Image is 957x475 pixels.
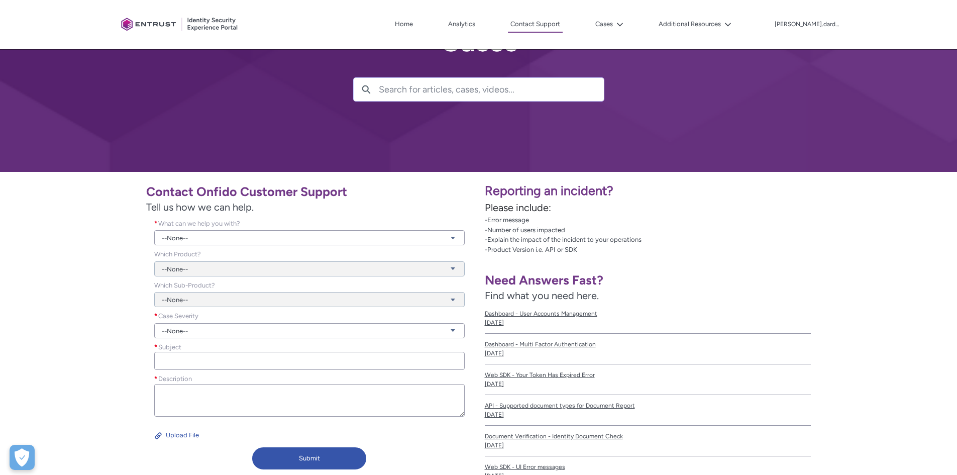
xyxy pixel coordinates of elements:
[154,427,199,443] button: Upload File
[485,350,504,357] lightning-formatted-date-time: [DATE]
[775,21,840,28] p: [PERSON_NAME].dardoumas 1
[379,78,604,101] input: Search for articles, cases, videos...
[485,364,811,395] a: Web SDK - Your Token Has Expired Error[DATE]
[154,311,158,321] span: required
[593,17,626,32] button: Cases
[656,17,734,32] button: Additional Resources
[354,78,379,101] button: Search
[158,375,192,383] span: Description
[392,17,415,32] a: Home
[485,319,504,326] lightning-formatted-date-time: [DATE]
[154,384,465,417] textarea: required
[485,462,811,471] span: Web SDK - UI Error messages
[146,184,473,200] h1: Contact Onfido Customer Support
[485,290,599,302] span: Find what you need here.
[154,323,465,338] a: --None--
[353,26,604,57] h2: Cases
[154,250,201,258] span: Which Product?
[158,220,240,227] span: What can we help you with?
[485,381,504,388] lightning-formatted-date-time: [DATE]
[485,395,811,426] a: API - Supported document types for Document Report[DATE]
[485,215,951,254] p: -Error message -Number of users impacted -Explain the impact of the incident to your operations -...
[485,272,811,288] h1: Need Answers Fast?
[146,200,473,215] span: Tell us how we can help.
[485,334,811,364] a: Dashboard - Multi Factor Authentication[DATE]
[508,17,563,33] a: Contact Support
[252,447,366,469] button: Submit
[485,309,811,318] span: Dashboard - User Accounts Management
[485,442,504,449] lightning-formatted-date-time: [DATE]
[154,219,158,229] span: required
[485,200,951,215] p: Please include:
[485,370,811,379] span: Web SDK - Your Token Has Expired Error
[485,432,811,441] span: Document Verification - Identity Document Check
[485,340,811,349] span: Dashboard - Multi Factor Authentication
[485,426,811,456] a: Document Verification - Identity Document Check[DATE]
[485,181,951,201] p: Reporting an incident?
[485,401,811,410] span: API - Supported document types for Document Report
[158,312,198,320] span: Case Severity
[485,411,504,418] lightning-formatted-date-time: [DATE]
[10,445,35,470] div: Cookie Preferences
[158,343,181,351] span: Subject
[154,342,158,352] span: required
[485,303,811,334] a: Dashboard - User Accounts Management[DATE]
[154,374,158,384] span: required
[10,445,35,470] button: Open Preferences
[154,281,215,289] span: Which Sub-Product?
[154,230,465,245] a: --None--
[154,352,465,370] input: required
[446,17,478,32] a: Analytics, opens in new tab
[774,19,840,29] button: User Profile dimitrios.dardoumas 1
